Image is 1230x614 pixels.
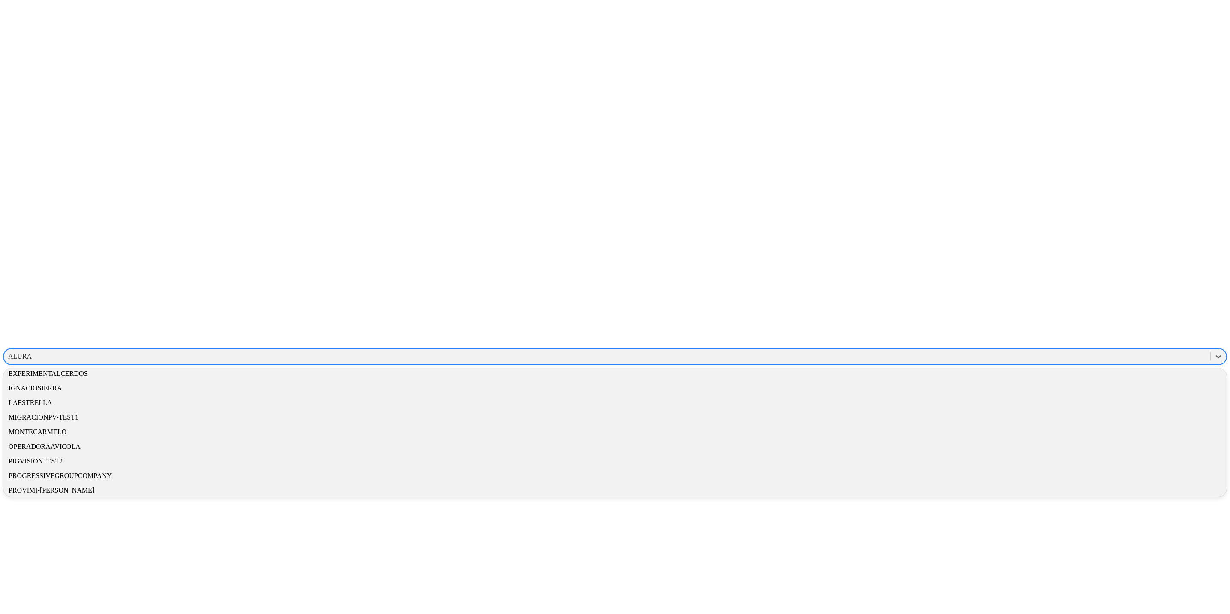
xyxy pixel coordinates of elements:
[3,410,1227,425] div: MIGRACIONPV-TEST1
[3,366,1227,381] div: EXPERIMENTALCERDOS
[3,396,1227,410] div: LAESTRELLA
[3,469,1227,483] div: PROGRESSIVEGROUPCOMPANY
[3,381,1227,396] div: IGNACIOSIERRA
[3,425,1227,439] div: MONTECARMELO
[3,483,1227,498] div: PROVIMI-[PERSON_NAME]
[3,439,1227,454] div: OPERADORAAVICOLA
[8,353,32,360] div: ALURA
[3,454,1227,469] div: PIGVISIONTEST2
